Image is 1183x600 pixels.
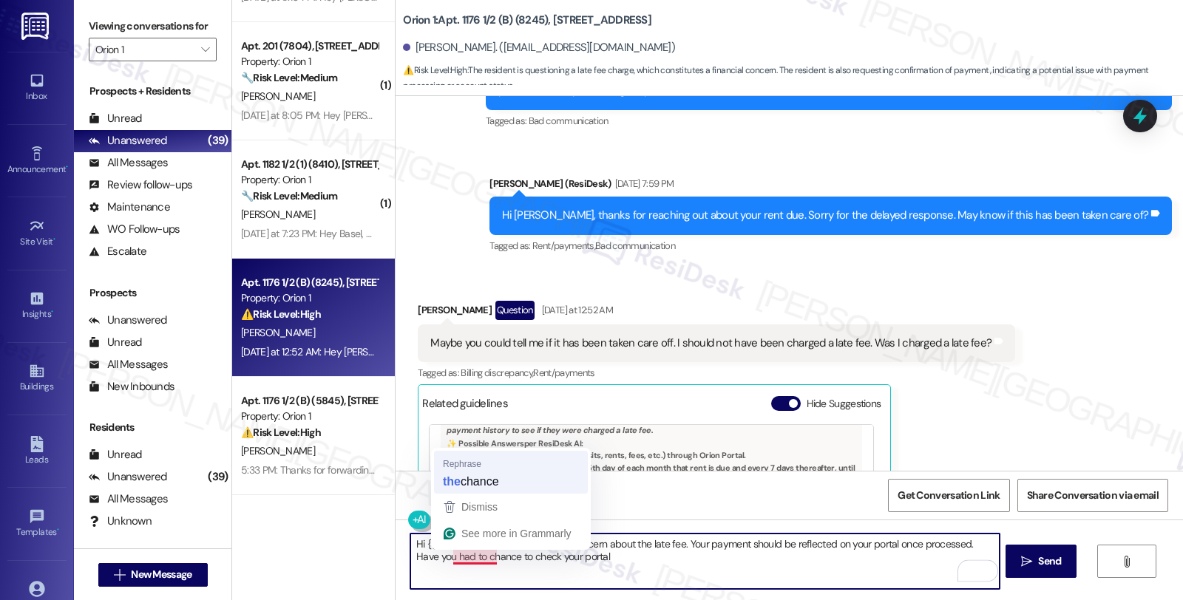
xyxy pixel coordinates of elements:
[241,109,907,122] div: [DATE] at 8:05 PM: Hey [PERSON_NAME], we appreciate your text! We'll be back at 11AM to help you ...
[7,432,67,471] a: Leads
[98,563,208,587] button: New Message
[89,222,180,237] div: WO Follow-ups
[89,469,167,485] div: Unanswered
[89,313,167,328] div: Unanswered
[89,111,142,126] div: Unread
[204,129,231,152] div: (39)
[403,13,651,28] b: Orion 1: Apt. 1176 1/2 (B) (8245), [STREET_ADDRESS]
[241,227,852,240] div: [DATE] at 7:23 PM: Hey Basel, we appreciate your text! We'll be back at 11AM to help you out. If ...
[241,172,378,188] div: Property: Orion 1
[51,307,53,317] span: •
[89,447,142,463] div: Unread
[422,396,508,417] div: Related guidelines
[533,367,595,379] span: Rent/payments
[241,409,378,424] div: Property: Orion 1
[74,83,231,99] div: Prospects + Residents
[241,290,378,306] div: Property: Orion 1
[1038,553,1061,569] span: Send
[241,275,378,290] div: Apt. 1176 1/2 (B) (8245), [STREET_ADDRESS]
[241,307,321,321] strong: ⚠️ Risk Level: High
[1027,488,1159,503] span: Share Conversation via email
[241,463,664,477] div: 5:33 PM: Thanks for forwarding that email! May I know if the water has been shut off and restored?
[1017,479,1168,512] button: Share Conversation via email
[7,68,67,108] a: Inbox
[241,345,909,358] div: [DATE] at 12:52 AM: Hey [PERSON_NAME], we appreciate your text! We'll be back at 11AM to help you...
[89,514,152,529] div: Unknown
[1021,556,1032,567] i: 
[7,504,67,544] a: Templates •
[418,362,1015,383] div: Tagged as:
[241,393,378,409] div: Apt. 1176 1/2 (B) (5845), [STREET_ADDRESS]
[418,301,1015,324] div: [PERSON_NAME]
[89,200,170,215] div: Maintenance
[89,15,217,38] label: Viewing conversations for
[486,110,1172,132] div: Tagged as:
[489,235,1172,256] div: Tagged as:
[114,569,125,581] i: 
[403,63,1183,95] span: : The resident is questioning a late fee charge, which constitutes a financial concern. The resid...
[611,176,674,191] div: [DATE] 7:59 PM
[441,400,862,500] div: This FAQ explains how to access the Orion Portal, which is where residents can view their tenant ...
[241,189,337,202] strong: 🔧 Risk Level: Medium
[241,54,378,69] div: Property: Orion 1
[458,450,856,460] li: Please submit ALL payments (deposits, rents, fees, etc.) through Orion Portal.
[89,177,192,193] div: Review follow-ups
[89,379,174,395] div: New Inbounds
[7,358,67,398] a: Buildings
[131,567,191,582] span: New Message
[241,89,315,103] span: [PERSON_NAME]
[95,38,193,61] input: All communities
[74,420,231,435] div: Residents
[89,491,168,507] div: All Messages
[458,463,856,484] li: Late fee of $100 is imposed on the 5th day of each month that rent is due and every 7 days therea...
[532,239,595,252] span: Rent/payments ,
[489,176,1172,197] div: [PERSON_NAME] (ResiDesk)
[1121,556,1132,567] i: 
[898,488,1000,503] span: Get Conversation Link
[430,335,992,351] div: Maybe you could tell me if it has been taken care off. I should not have been charged a late fee....
[89,335,142,350] div: Unread
[89,357,168,372] div: All Messages
[807,396,881,412] label: Hide Suggestions
[7,286,67,326] a: Insights •
[89,133,167,149] div: Unanswered
[89,155,168,171] div: All Messages
[7,214,67,253] a: Site Visit •
[410,533,999,589] textarea: To enrich screen reader interactions, please activate Accessibility in Grammarly extension settings
[1006,545,1077,578] button: Send
[74,285,231,301] div: Prospects
[204,466,231,488] div: (39)
[89,244,146,259] div: Escalate
[53,234,55,245] span: •
[447,438,856,449] div: ✨ Possible Answer s per ResiDesk AI:
[403,64,467,76] strong: ⚠️ Risk Level: High
[595,239,675,252] span: Bad communication
[66,162,68,172] span: •
[201,44,209,55] i: 
[57,525,59,535] span: •
[21,13,52,40] img: ResiDesk Logo
[241,38,378,54] div: Apt. 201 (7804), [STREET_ADDRESS]
[241,157,378,172] div: Apt. 1182 1/2 (1) (8410), [STREET_ADDRESS]
[538,302,613,318] div: [DATE] at 12:52 AM
[502,208,1148,223] div: Hi [PERSON_NAME], thanks for reaching out about your rent due. Sorry for the delayed response. Ma...
[241,326,315,339] span: [PERSON_NAME]
[241,426,321,439] strong: ⚠️ Risk Level: High
[241,208,315,221] span: [PERSON_NAME]
[403,40,675,55] div: [PERSON_NAME]. ([EMAIL_ADDRESS][DOMAIN_NAME])
[461,367,533,379] span: Billing discrepancy ,
[529,115,609,127] span: Bad communication
[888,479,1009,512] button: Get Conversation Link
[241,444,315,457] span: [PERSON_NAME]
[495,301,535,319] div: Question
[241,71,337,84] strong: 🔧 Risk Level: Medium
